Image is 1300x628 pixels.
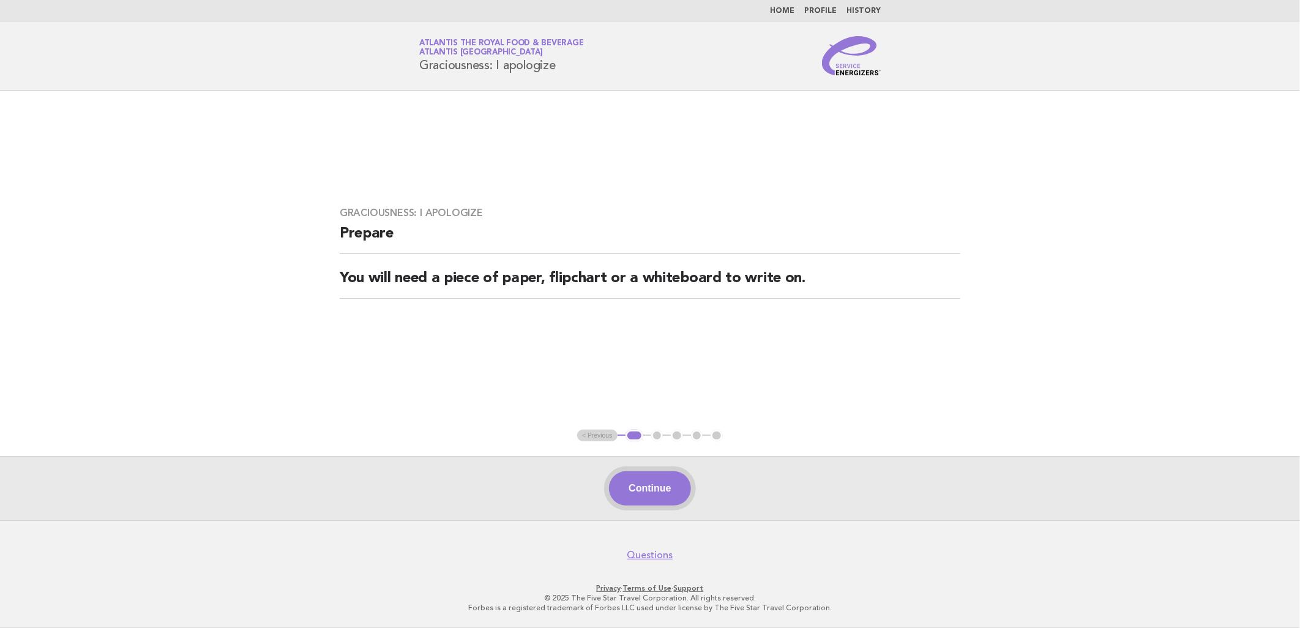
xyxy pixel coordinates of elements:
a: History [846,7,881,15]
h2: Prepare [340,224,960,254]
h2: You will need a piece of paper, flipchart or a whiteboard to write on. [340,269,960,299]
button: 1 [626,430,643,442]
h1: Graciousness: I apologize [419,40,584,72]
a: Support [674,584,704,592]
a: Home [770,7,794,15]
p: · · [275,583,1025,593]
img: Service Energizers [822,36,881,75]
h3: Graciousness: I apologize [340,207,960,219]
a: Privacy [597,584,621,592]
a: Questions [627,549,673,561]
a: Atlantis the Royal Food & BeverageAtlantis [GEOGRAPHIC_DATA] [419,39,584,56]
button: Continue [609,471,690,506]
a: Terms of Use [623,584,672,592]
span: Atlantis [GEOGRAPHIC_DATA] [419,49,543,57]
a: Profile [804,7,837,15]
p: Forbes is a registered trademark of Forbes LLC used under license by The Five Star Travel Corpora... [275,603,1025,613]
p: © 2025 The Five Star Travel Corporation. All rights reserved. [275,593,1025,603]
